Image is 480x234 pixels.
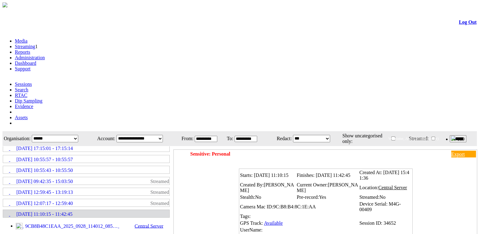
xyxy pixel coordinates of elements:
[378,185,407,190] span: Central Server
[316,173,350,178] span: [DATE] 11:42:45
[240,194,296,200] td: Stealth:
[3,178,169,184] a: [DATE] 09:42:35 - 15:03:50
[16,157,73,162] span: [DATE] 10:55:57 - 10:55:57
[359,170,382,175] span: Created At:
[15,115,28,120] a: Assets
[240,201,359,213] td: Camera Mac ID:
[384,220,396,226] span: 34652
[254,173,288,178] span: [DATE] 11:10:15
[451,151,476,157] a: Export
[240,182,296,194] td: Created By:
[24,224,118,229] span: 9CB8B48C1EAA_2025_0928_114012_085.MP4
[359,170,409,181] span: [DATE] 15:41:36
[15,87,28,92] a: Search
[15,44,35,49] a: Streaming
[459,19,477,25] a: Log Out
[359,220,382,226] span: Session ID:
[3,156,169,162] a: [DATE] 10:55:57 - 10:55:57
[190,150,435,158] td: Sensitive: Personal
[92,132,116,145] td: Account:
[240,173,253,178] span: Starts:
[389,136,439,141] span: Welcome, Aqil (Administrator)
[35,44,38,49] span: 1
[380,194,386,200] span: No
[15,81,32,87] a: Sessions
[3,188,169,195] a: [DATE] 12:59:45 - 13:19:13
[457,136,465,142] span: 139
[296,182,359,194] td: Current Owner:
[3,144,169,151] a: [DATE] 17:15:01 - 17:15:14
[2,2,7,7] img: arrow-3.png
[240,214,251,219] span: Tags:
[255,194,261,200] span: No
[240,227,263,232] span: UserName:
[15,38,28,44] a: Media
[151,190,169,195] span: Streamed
[3,199,169,206] a: [DATE] 12:07:17 - 12:59:40
[151,201,169,206] span: Streamed
[151,179,169,184] span: Streamed
[224,132,233,145] td: To:
[119,224,167,229] span: Central Server
[16,201,73,206] span: [DATE] 12:07:17 - 12:59:40
[16,168,73,173] span: [DATE] 10:55:43 - 10:55:50
[240,220,263,226] span: GPS Track:
[359,201,388,207] span: Device Serial:
[3,210,169,217] a: [DATE] 11:10:15 - 11:42:45
[15,61,36,66] a: Dashboard
[16,223,23,230] img: video24_pre.svg
[359,182,412,194] td: Location:
[16,211,72,217] span: [DATE] 11:10:15 - 11:42:45
[297,182,358,193] span: [PERSON_NAME]
[178,132,194,145] td: From:
[297,173,315,178] span: Finishes:
[359,194,412,200] td: Streamed:
[264,132,292,145] td: Redact:
[15,98,42,103] a: Dip Sampling
[15,66,31,71] a: Support
[296,194,359,200] td: Pre-record:
[16,179,73,184] span: [DATE] 09:42:35 - 15:03:50
[3,132,31,145] td: Organisation:
[240,182,294,193] span: [PERSON_NAME]
[15,55,45,60] a: Administration
[273,204,316,209] span: 9C:B8:B4:8C:1E:AA
[16,223,167,228] a: 9CB8B48C1EAA_2025_0928_114012_085.MP4 Central Server
[15,93,27,98] a: RTAC
[16,146,73,151] span: [DATE] 17:15:01 - 17:15:14
[342,133,382,144] span: Show uncategorised only:
[264,220,283,226] a: Available
[16,190,73,195] span: [DATE] 12:59:45 - 13:19:13
[15,49,30,55] a: Reports
[359,201,401,212] span: M4G-00409
[319,194,326,200] span: Yes
[3,166,169,173] a: [DATE] 10:55:43 - 10:55:50
[15,104,33,109] a: Evidence
[451,136,456,141] img: bell25.png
